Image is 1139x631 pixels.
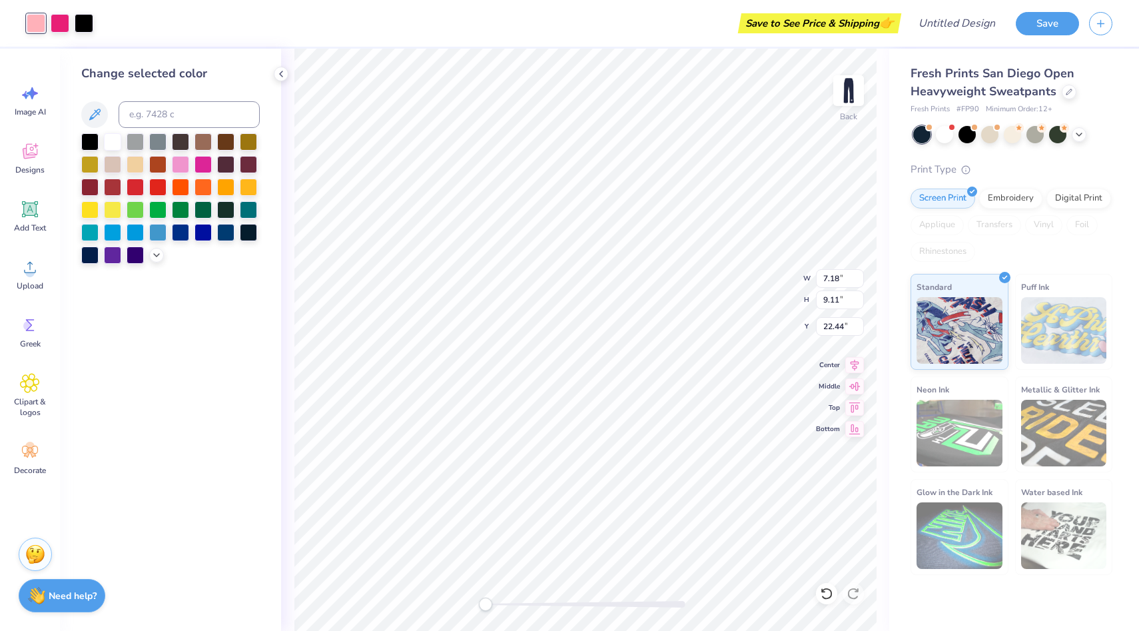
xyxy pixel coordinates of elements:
[911,65,1074,99] span: Fresh Prints San Diego Open Heavyweight Sweatpants
[968,215,1021,235] div: Transfers
[908,10,1006,37] input: Untitled Design
[1021,297,1107,364] img: Puff Ink
[1046,189,1111,209] div: Digital Print
[119,101,260,128] input: e.g. 7428 c
[479,598,492,611] div: Accessibility label
[879,15,894,31] span: 👉
[81,65,260,83] div: Change selected color
[15,165,45,175] span: Designs
[986,104,1052,115] span: Minimum Order: 12 +
[917,297,1002,364] img: Standard
[911,189,975,209] div: Screen Print
[1021,280,1049,294] span: Puff Ink
[835,77,862,104] img: Back
[20,338,41,349] span: Greek
[956,104,979,115] span: # FP90
[816,402,840,413] span: Top
[14,223,46,233] span: Add Text
[917,382,949,396] span: Neon Ink
[1021,502,1107,569] img: Water based Ink
[1021,400,1107,466] img: Metallic & Glitter Ink
[911,242,975,262] div: Rhinestones
[917,400,1002,466] img: Neon Ink
[911,215,964,235] div: Applique
[15,107,46,117] span: Image AI
[816,424,840,434] span: Bottom
[816,360,840,370] span: Center
[741,13,898,33] div: Save to See Price & Shipping
[49,590,97,602] strong: Need help?
[911,162,1112,177] div: Print Type
[840,111,857,123] div: Back
[1066,215,1098,235] div: Foil
[1021,382,1100,396] span: Metallic & Glitter Ink
[1016,12,1079,35] button: Save
[911,104,950,115] span: Fresh Prints
[816,381,840,392] span: Middle
[17,281,43,291] span: Upload
[14,465,46,476] span: Decorate
[8,396,52,418] span: Clipart & logos
[917,502,1002,569] img: Glow in the Dark Ink
[1021,485,1082,499] span: Water based Ink
[1025,215,1062,235] div: Vinyl
[917,280,952,294] span: Standard
[979,189,1042,209] div: Embroidery
[917,485,992,499] span: Glow in the Dark Ink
